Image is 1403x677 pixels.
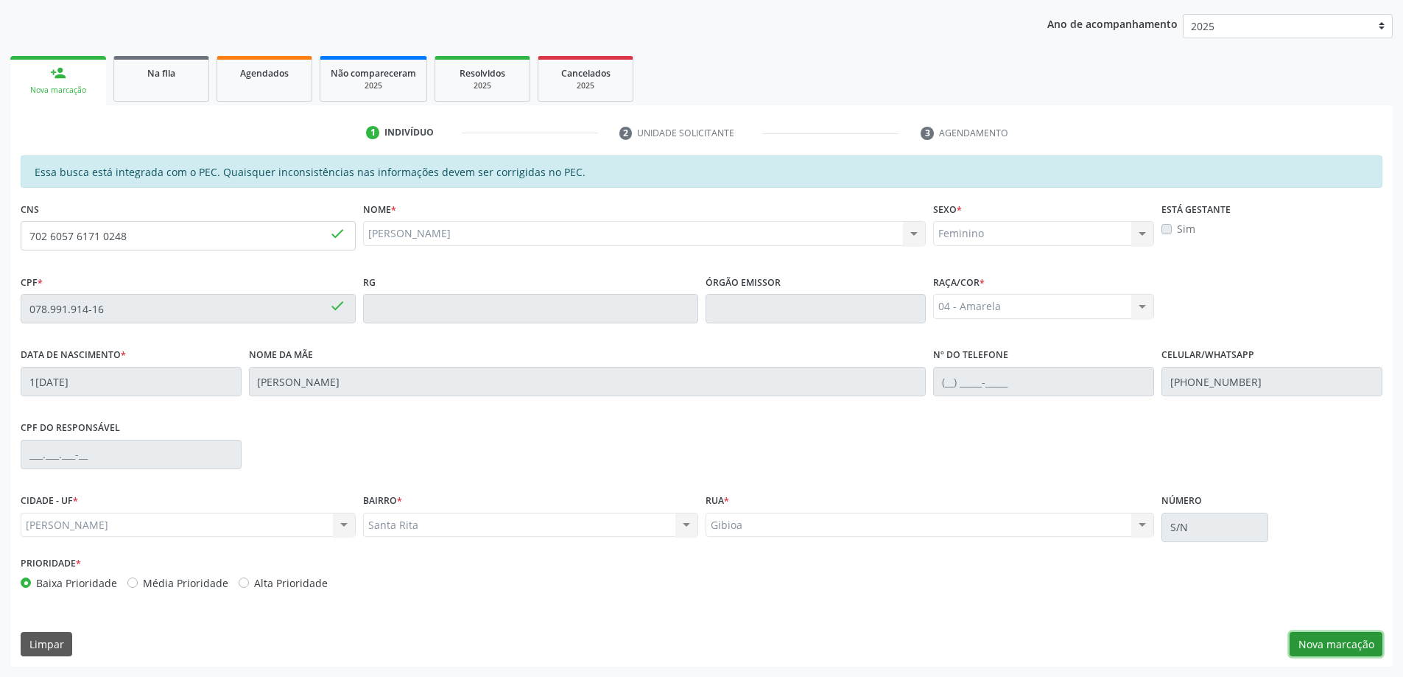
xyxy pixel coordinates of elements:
[21,553,81,575] label: Prioridade
[933,367,1154,396] input: (__) _____-_____
[1177,221,1195,236] label: Sim
[21,271,43,294] label: CPF
[706,490,729,513] label: Rua
[1047,14,1178,32] p: Ano de acompanhamento
[363,490,402,513] label: BAIRRO
[147,67,175,80] span: Na fila
[21,417,120,440] label: CPF do responsável
[1161,198,1231,221] label: Está gestante
[549,80,622,91] div: 2025
[240,67,289,80] span: Agendados
[143,575,228,591] label: Média Prioridade
[36,575,117,591] label: Baixa Prioridade
[446,80,519,91] div: 2025
[1161,344,1254,367] label: Celular/WhatsApp
[21,344,126,367] label: Data de nascimento
[363,271,376,294] label: RG
[329,225,345,242] span: done
[331,67,416,80] span: Não compareceram
[21,440,242,469] input: ___.___.___-__
[331,80,416,91] div: 2025
[329,298,345,314] span: done
[21,490,78,513] label: CIDADE - UF
[933,271,985,294] label: Raça/cor
[21,155,1382,188] div: Essa busca está integrada com o PEC. Quaisquer inconsistências nas informações devem ser corrigid...
[933,344,1008,367] label: Nº do Telefone
[363,198,396,221] label: Nome
[706,271,781,294] label: Órgão emissor
[21,85,96,96] div: Nova marcação
[21,367,242,396] input: __/__/____
[384,126,434,139] div: Indivíduo
[561,67,611,80] span: Cancelados
[50,65,66,81] div: person_add
[1161,490,1202,513] label: Número
[933,198,962,221] label: Sexo
[1290,632,1382,657] button: Nova marcação
[1161,367,1382,396] input: (__) _____-_____
[254,575,328,591] label: Alta Prioridade
[249,344,313,367] label: Nome da mãe
[460,67,505,80] span: Resolvidos
[21,198,39,221] label: CNS
[366,126,379,139] div: 1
